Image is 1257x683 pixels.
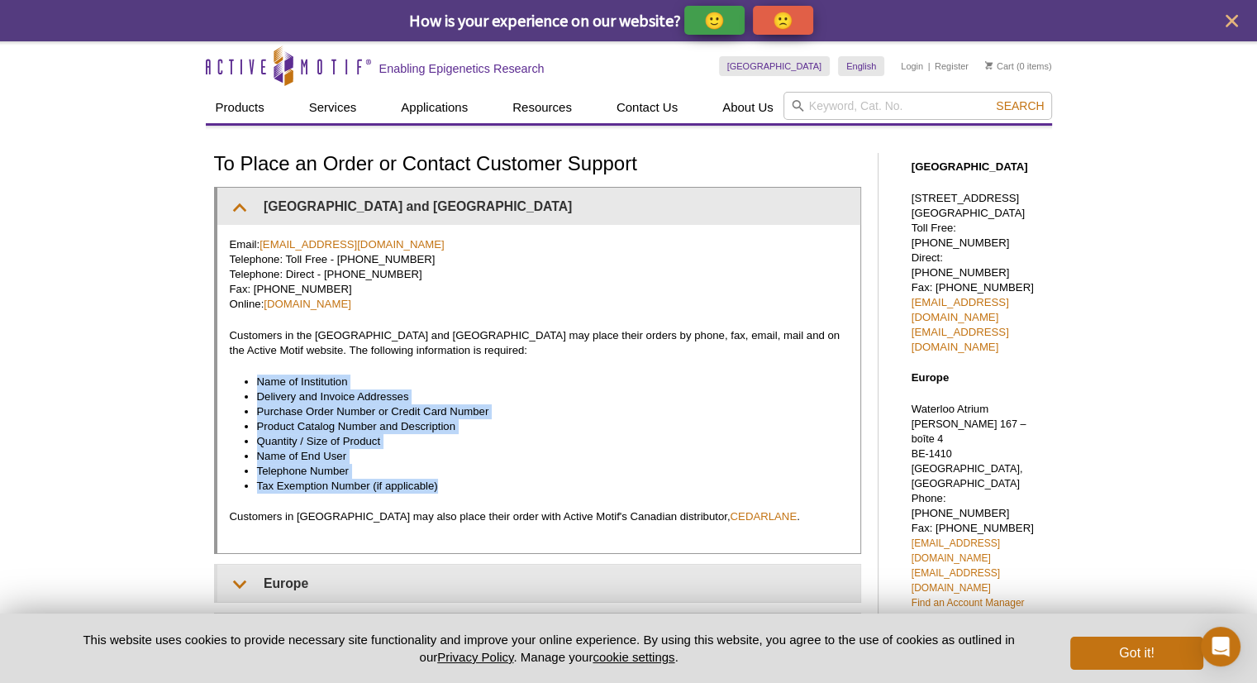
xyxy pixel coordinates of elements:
[502,92,582,123] a: Resources
[912,371,949,384] strong: Europe
[912,402,1044,610] p: Waterloo Atrium Phone: [PHONE_NUMBER] Fax: [PHONE_NUMBER]
[257,479,831,494] li: Tax Exemption Number (if applicable)
[912,537,1000,564] a: [EMAIL_ADDRESS][DOMAIN_NAME]
[996,99,1044,112] span: Search
[257,389,831,404] li: Delivery and Invoice Addresses
[730,510,797,523] a: CEDARLANE
[912,160,1028,173] strong: [GEOGRAPHIC_DATA]
[409,10,681,31] span: How is your experience on our website?
[593,650,674,664] button: cookie settings
[912,418,1026,490] span: [PERSON_NAME] 167 – boîte 4 BE-1410 [GEOGRAPHIC_DATA], [GEOGRAPHIC_DATA]
[217,188,860,225] summary: [GEOGRAPHIC_DATA] and [GEOGRAPHIC_DATA]
[1201,627,1240,666] div: Open Intercom Messenger
[299,92,367,123] a: Services
[437,650,513,664] a: Privacy Policy
[257,464,831,479] li: Telephone Number
[985,56,1052,76] li: (0 items)
[379,61,545,76] h2: Enabling Epigenetics Research
[257,419,831,434] li: Product Catalog Number and Description
[912,326,1009,353] a: [EMAIL_ADDRESS][DOMAIN_NAME]
[773,10,793,31] p: 🙁
[214,153,861,177] h1: To Place an Order or Contact Customer Support
[257,404,831,419] li: Purchase Order Number or Credit Card Number
[259,238,445,251] a: [EMAIL_ADDRESS][DOMAIN_NAME]
[391,92,478,123] a: Applications
[257,434,831,449] li: Quantity / Size of Product
[264,298,351,310] a: [DOMAIN_NAME]
[901,60,923,72] a: Login
[912,567,1000,594] a: [EMAIL_ADDRESS][DOMAIN_NAME]
[55,631,1044,666] p: This website uses cookies to provide necessary site functionality and improve your online experie...
[912,191,1044,355] p: [STREET_ADDRESS] [GEOGRAPHIC_DATA] Toll Free: [PHONE_NUMBER] Direct: [PHONE_NUMBER] Fax: [PHONE_N...
[704,10,725,31] p: 🙂
[1070,637,1202,670] button: Got it!
[1221,11,1242,31] button: close
[719,56,831,76] a: [GEOGRAPHIC_DATA]
[783,92,1052,120] input: Keyword, Cat. No.
[257,375,831,389] li: Name of Institution
[607,92,688,123] a: Contact Us
[712,92,783,123] a: About Us
[217,565,860,602] summary: Europe
[912,296,1009,323] a: [EMAIL_ADDRESS][DOMAIN_NAME]
[230,509,848,524] p: Customers in [GEOGRAPHIC_DATA] may also place their order with Active Motif's Canadian distributo...
[206,92,274,123] a: Products
[935,60,969,72] a: Register
[985,61,993,69] img: Your Cart
[991,98,1049,113] button: Search
[928,56,931,76] li: |
[230,237,848,312] p: Email: Telephone: Toll Free - [PHONE_NUMBER] Telephone: Direct - [PHONE_NUMBER] Fax: [PHONE_NUMBE...
[838,56,884,76] a: English
[257,449,831,464] li: Name of End User
[912,597,1025,609] a: Find an Account Manager
[985,60,1014,72] a: Cart
[230,328,848,358] p: Customers in the [GEOGRAPHIC_DATA] and [GEOGRAPHIC_DATA] may place their orders by phone, fax, em...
